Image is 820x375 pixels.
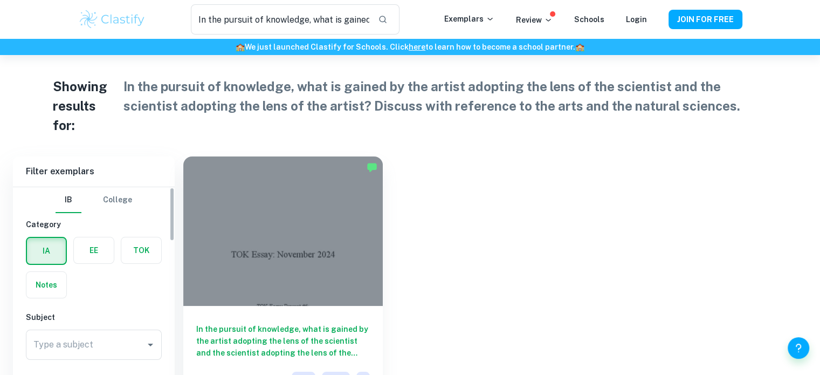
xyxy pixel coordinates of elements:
[626,15,647,24] a: Login
[56,187,81,213] button: IB
[409,43,425,51] a: here
[26,311,162,323] h6: Subject
[26,219,162,230] h6: Category
[236,43,245,51] span: 🏫
[788,337,809,359] button: Help and Feedback
[27,238,66,264] button: IA
[196,323,370,359] h6: In the pursuit of knowledge, what is gained by the artist adopting the lens of the scientist and ...
[56,187,132,213] div: Filter type choice
[575,43,584,51] span: 🏫
[74,237,114,263] button: EE
[444,13,494,25] p: Exemplars
[574,15,604,24] a: Schools
[13,156,175,187] h6: Filter exemplars
[143,337,158,352] button: Open
[78,9,147,30] img: Clastify logo
[53,77,119,135] h1: Showing results for:
[669,10,742,29] button: JOIN FOR FREE
[103,187,132,213] button: College
[367,162,377,173] img: Marked
[26,272,66,298] button: Notes
[2,41,818,53] h6: We just launched Clastify for Schools. Click to learn how to become a school partner.
[516,14,553,26] p: Review
[191,4,369,35] input: Search for any exemplars...
[123,77,767,135] h1: In the pursuit of knowledge, what is gained by the artist adopting the lens of the scientist and ...
[121,237,161,263] button: TOK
